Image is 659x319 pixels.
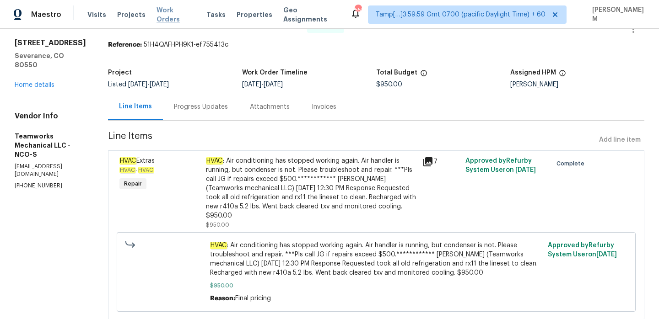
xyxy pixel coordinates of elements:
span: [DATE] [150,81,169,88]
span: Approved by Refurby System User on [465,158,536,173]
span: [DATE] [264,81,283,88]
p: [PHONE_NUMBER] [15,182,86,190]
div: Progress Updates [174,102,228,112]
h5: Total Budget [376,69,417,76]
span: Work Orders [157,5,195,24]
h5: Work Order Timeline [242,69,308,76]
div: Invoices [312,102,336,112]
span: Final pricing [235,295,271,302]
em: HVAC [206,157,223,165]
div: 51H4QAFHPH9K1-ef755413c [108,40,644,49]
span: Tasks [206,11,226,18]
span: [DATE] [515,167,536,173]
p: [EMAIL_ADDRESS][DOMAIN_NAME] [15,163,86,178]
span: Maestro [31,10,61,19]
span: Reason: [210,295,235,302]
b: Reference: [108,42,142,48]
h5: Severance, CO 80550 [15,51,86,69]
span: - [119,167,154,173]
span: Approved by Refurby System User on [548,242,617,258]
h5: Project [108,69,132,76]
span: Tamp[…]3:59:59 Gmt 0700 (pacific Daylight Time) + 60 [376,10,546,19]
span: $950.00 [206,222,229,228]
span: Visits [87,10,106,19]
span: Projects [117,10,146,19]
em: HVAC [138,167,154,173]
em: HVAC [210,242,227,249]
span: - [128,81,169,88]
h4: Vendor Info [15,112,86,121]
span: Extras [119,157,155,165]
span: - [242,81,283,88]
div: Attachments [250,102,290,112]
span: Teamworks Mechanical LLC - NCO-S [108,18,300,29]
span: Repair [120,179,146,188]
span: [PERSON_NAME] M [589,5,645,24]
h5: Assigned HPM [510,69,556,76]
span: $950.00 [376,81,402,88]
span: [DATE] [596,251,617,258]
div: [PERSON_NAME] [510,81,644,88]
span: Complete [556,159,588,168]
em: HVAC [119,167,135,173]
span: $950.00 [210,281,543,290]
span: Geo Assignments [283,5,339,24]
span: The hpm assigned to this work order. [559,69,566,81]
span: Properties [237,10,272,19]
a: Home details [15,82,54,88]
h2: [STREET_ADDRESS] [15,38,86,48]
span: : Air conditioning has stopped working again. Air handler is running, but condenser is not. Pleas... [210,241,543,277]
span: Listed [108,81,169,88]
div: 555 [355,5,361,15]
div: Line Items [119,102,152,111]
span: [DATE] [242,81,261,88]
em: HVAC [119,157,136,165]
span: The total cost of line items that have been proposed by Opendoor. This sum includes line items th... [420,69,427,81]
span: [DATE] [128,81,147,88]
span: Line Items [108,132,595,149]
div: 7 [422,156,460,167]
div: : Air conditioning has stopped working again. Air handler is running, but condenser is not. Pleas... [206,156,417,220]
h5: Teamworks Mechanical LLC - NCO-S [15,132,86,159]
